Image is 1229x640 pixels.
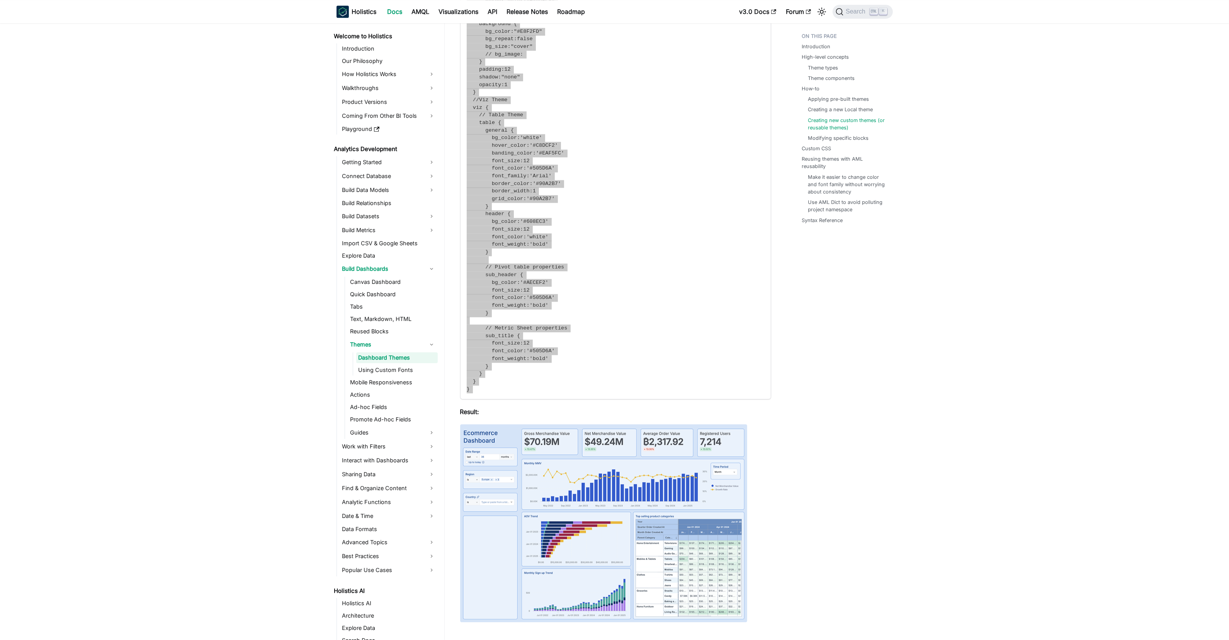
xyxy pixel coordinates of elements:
a: Applying pre-built themes [808,95,869,103]
a: Reused Blocks [348,326,438,337]
a: Sharing Data [340,468,438,480]
a: Themes [348,338,438,351]
span: sub_header [485,272,517,278]
a: Holistics AI [332,586,438,596]
span: "none" [501,74,520,80]
span: Search [843,8,870,15]
img: Holistics [337,5,349,18]
span: font_color [492,348,524,354]
span: '#505D6A' [527,165,555,171]
span: : [511,29,514,34]
a: Best Practices [340,550,438,562]
span: : [517,135,520,141]
a: HolisticsHolistics [337,5,377,18]
span: 'white' [527,234,549,240]
span: } [479,371,482,377]
a: Explore Data [340,250,438,261]
span: 1 [504,82,507,88]
span: } [473,89,476,95]
span: table [479,120,495,126]
span: : [520,287,523,293]
button: Search (Ctrl+K) [833,5,892,19]
a: Our Philosophy [340,56,438,66]
a: Actions [348,389,438,400]
a: Promote Ad-hoc Fields [348,414,438,425]
a: Build Dashboards [340,263,438,275]
span: font_size [492,340,520,346]
a: Forum [781,5,816,18]
span: font_size [492,226,520,232]
a: Build Datasets [340,210,438,222]
span: 'bold' [530,356,549,362]
span: '#90A2B7' [527,196,555,202]
img: reporting-themes-classic-blue [460,424,747,622]
span: '#505D6A' [527,348,555,354]
span: 'bold' [530,302,549,308]
a: Import CSV & Google Sheets [340,238,438,249]
a: Explore Data [340,623,438,633]
a: Reusing themes with AML reusability [802,155,888,170]
span: font_weight [492,302,527,308]
span: '#AECEF2' [520,280,548,285]
button: Switch between dark and light mode (currently light mode) [816,5,828,18]
span: bg_repeat [485,36,513,42]
span: sub_title [485,333,513,339]
span: } [485,249,488,255]
a: Connect Database [340,170,438,182]
span: 'white' [520,135,542,141]
span: } [485,204,488,209]
span: "cover" [511,44,533,49]
span: padding [479,66,501,72]
a: Tabs [348,301,438,312]
strong: Result: [460,408,479,416]
a: Playground [340,124,438,134]
span: font_family [492,173,527,179]
a: Canvas Dashboard [348,277,438,287]
span: : [498,74,501,80]
a: Analytics Development [332,144,438,154]
a: Guides [348,426,438,439]
a: Architecture [340,610,438,621]
a: Creating new custom themes (or reusable themes) [808,117,885,131]
a: Creating a new Local theme [808,106,873,113]
span: bg_color [485,29,510,34]
span: : [523,234,526,240]
a: Work with Filters [340,440,438,453]
nav: Docs sidebar [329,23,445,640]
span: '#505D6A' [527,295,555,300]
span: // Table Theme [479,112,523,118]
span: { [517,333,520,339]
span: font_size [492,287,520,293]
span: 1 [533,188,536,194]
a: Use AML Dict to avoid polluting project namespace [808,199,885,213]
a: Visualizations [434,5,483,18]
span: grid_color [492,196,524,202]
span: } [467,386,470,392]
a: Build Relationships [340,198,438,209]
span: font_weight [492,241,527,247]
a: Introduction [802,43,831,50]
span: : [523,348,526,354]
a: v3.0 Docs [735,5,781,18]
a: Welcome to Holistics [332,31,438,42]
a: Roadmap [553,5,590,18]
span: { [508,211,511,217]
span: bg_color [492,280,517,285]
span: : [533,150,536,156]
a: Custom CSS [802,145,831,152]
a: Mobile Responsiveness [348,377,438,388]
span: "#E8F2FD" [514,29,542,34]
span: // bg_image: [485,51,523,57]
span: } [485,363,488,369]
span: : [530,188,533,194]
a: Text, Markdown, HTML [348,314,438,324]
span: 12 [523,287,529,293]
span: 12 [504,66,510,72]
span: : [520,340,523,346]
span: font_color [492,165,524,171]
span: bg_color [492,135,517,141]
span: : [527,356,530,362]
span: 12 [523,158,529,164]
span: false [517,36,533,42]
span: : [527,241,530,247]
